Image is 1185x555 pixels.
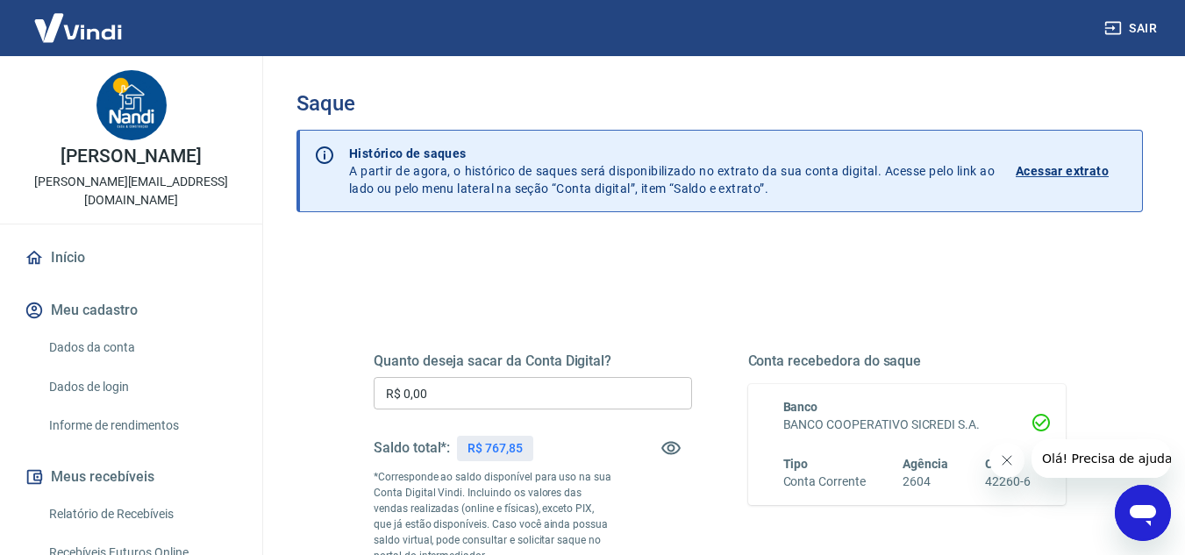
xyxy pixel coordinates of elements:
[11,12,147,26] span: Olá! Precisa de ajuda?
[42,496,241,532] a: Relatório de Recebíveis
[985,457,1018,471] span: Conta
[42,408,241,444] a: Informe de rendimentos
[185,102,199,116] img: tab_keywords_by_traffic_grey.svg
[49,28,86,42] div: v 4.0.25
[349,145,995,197] p: A partir de agora, o histórico de saques será disponibilizado no extrato da sua conta digital. Ac...
[21,291,241,330] button: Meu cadastro
[21,458,241,496] button: Meus recebíveis
[73,102,87,116] img: tab_domain_overview_orange.svg
[1016,145,1128,197] a: Acessar extrato
[1016,162,1109,180] p: Acessar extrato
[903,473,948,491] h6: 2604
[21,1,135,54] img: Vindi
[349,145,995,162] p: Histórico de saques
[14,173,248,210] p: [PERSON_NAME][EMAIL_ADDRESS][DOMAIN_NAME]
[989,443,1024,478] iframe: Fechar mensagem
[783,473,866,491] h6: Conta Corrente
[468,439,523,458] p: R$ 767,85
[985,473,1031,491] h6: 42260-6
[374,439,450,457] h5: Saldo total*:
[1101,12,1164,45] button: Sair
[46,46,251,60] div: [PERSON_NAME]: [DOMAIN_NAME]
[28,46,42,60] img: website_grey.svg
[783,457,809,471] span: Tipo
[61,147,201,166] p: [PERSON_NAME]
[1115,485,1171,541] iframe: Botão para abrir a janela de mensagens
[21,238,241,277] a: Início
[92,103,134,115] div: Domínio
[783,416,1032,434] h6: BANCO COOPERATIVO SICREDI S.A.
[28,28,42,42] img: logo_orange.svg
[42,330,241,366] a: Dados da conta
[374,352,692,370] h5: Quanto deseja sacar da Conta Digital?
[748,352,1067,370] h5: Conta recebedora do saque
[783,400,818,414] span: Banco
[296,91,1143,116] h3: Saque
[903,457,948,471] span: Agência
[1032,439,1171,478] iframe: Mensagem da empresa
[96,70,167,140] img: ab7274eb-3bb3-4366-9af4-dccf4096313a.jpeg
[42,369,241,405] a: Dados de login
[204,103,282,115] div: Palavras-chave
